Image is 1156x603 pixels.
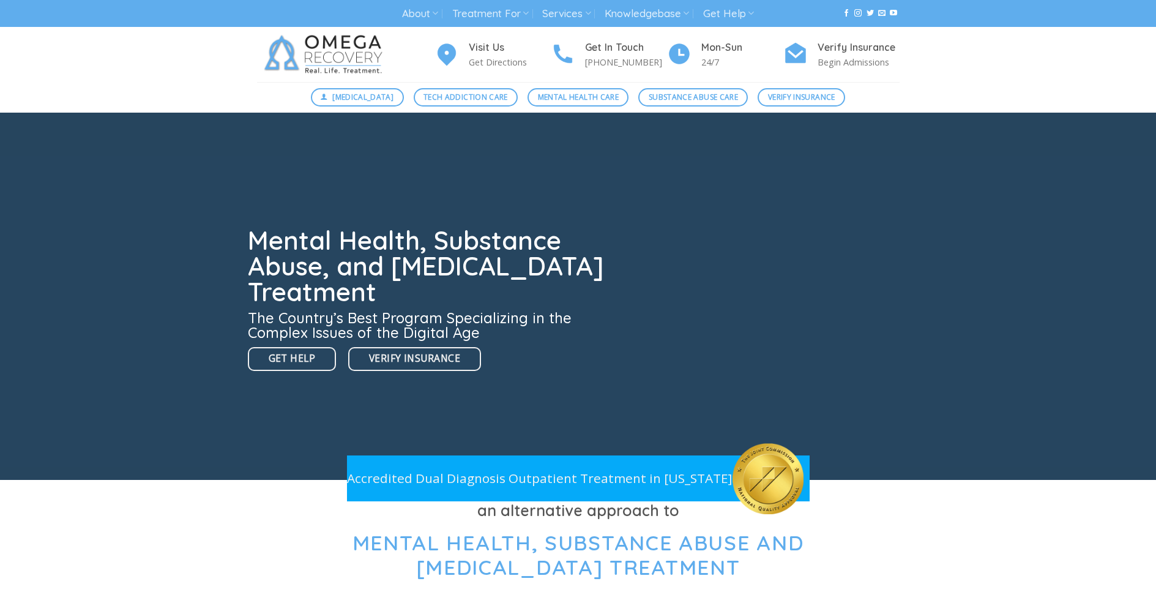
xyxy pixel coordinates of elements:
a: Verify Insurance [348,347,481,371]
span: Mental Health Care [538,91,619,103]
a: Get Help [703,2,754,25]
h3: The Country’s Best Program Specializing in the Complex Issues of the Digital Age [248,310,611,340]
a: Services [542,2,591,25]
a: Mental Health Care [528,88,628,107]
a: Follow on Instagram [854,9,862,18]
h4: Get In Touch [585,40,667,56]
span: Verify Insurance [768,91,835,103]
p: Get Directions [469,55,551,69]
h4: Mon-Sun [701,40,783,56]
span: Mental Health, Substance Abuse and [MEDICAL_DATA] Treatment [352,530,804,581]
span: Verify Insurance [369,351,460,366]
a: Follow on YouTube [890,9,897,18]
a: Follow on Facebook [843,9,850,18]
a: Follow on Twitter [867,9,874,18]
p: [PHONE_NUMBER] [585,55,667,69]
a: Visit Us Get Directions [434,40,551,70]
a: Send us an email [878,9,886,18]
p: 24/7 [701,55,783,69]
span: Get Help [269,351,316,366]
a: Treatment For [452,2,529,25]
h4: Visit Us [469,40,551,56]
a: Get In Touch [PHONE_NUMBER] [551,40,667,70]
p: Begin Admissions [818,55,900,69]
a: Substance Abuse Care [638,88,748,107]
span: Substance Abuse Care [649,91,738,103]
span: [MEDICAL_DATA] [332,91,393,103]
img: Omega Recovery [257,27,395,82]
a: [MEDICAL_DATA] [311,88,404,107]
a: Tech Addiction Care [414,88,518,107]
a: Knowledgebase [605,2,689,25]
a: Verify Insurance Begin Admissions [783,40,900,70]
h4: Verify Insurance [818,40,900,56]
a: Verify Insurance [758,88,845,107]
p: Accredited Dual Diagnosis Outpatient Treatment in [US_STATE] [347,468,733,489]
span: Tech Addiction Care [423,91,508,103]
h3: an alternative approach to [257,498,900,523]
h1: Mental Health, Substance Abuse, and [MEDICAL_DATA] Treatment [248,228,611,305]
a: About [402,2,438,25]
a: Get Help [248,347,337,371]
